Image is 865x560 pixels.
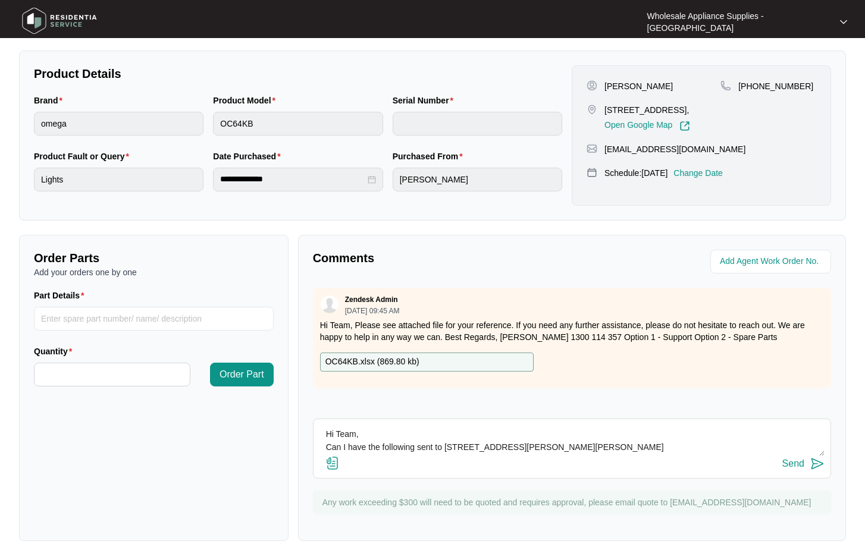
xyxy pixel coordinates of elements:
label: Brand [34,95,67,106]
p: [PERSON_NAME] [604,80,673,92]
label: Product Fault or Query [34,150,134,162]
img: Link-External [679,121,690,131]
input: Product Fault or Query [34,168,203,191]
img: user.svg [321,295,339,313]
input: Date Purchased [220,173,365,185]
p: Comments [313,250,564,266]
img: user-pin [587,80,597,91]
p: Schedule: [DATE] [604,167,667,179]
p: Hi Team, Please see attached file for your reference. If you need any further assistance, please ... [320,319,824,343]
label: Product Model [213,95,280,106]
p: OC64KB.xlsx ( 869.80 kb ) [325,355,419,369]
img: dropdown arrow [840,19,847,25]
input: Brand [34,112,203,136]
p: Order Parts [34,250,274,266]
p: Wholesale Appliance Supplies - [GEOGRAPHIC_DATA] [647,10,830,34]
p: [STREET_ADDRESS], [604,104,690,116]
input: Quantity [35,363,190,386]
label: Part Details [34,290,89,301]
img: send-icon.svg [810,457,825,471]
img: residentia service logo [18,3,101,39]
button: Order Part [210,363,274,386]
img: map-pin [587,104,597,115]
textarea: Hi Team, Can I have the following sent to [STREET_ADDRESS][PERSON_NAME][PERSON_NAME] [319,425,825,456]
p: Any work exceeding $300 will need to be quoted and requires approval, please email quote to [EMAI... [322,496,825,508]
label: Purchased From [393,150,468,162]
p: Add your orders one by one [34,266,274,278]
div: Send [782,458,804,469]
img: map-pin [720,80,731,91]
input: Add Agent Work Order No. [720,254,824,269]
input: Serial Number [393,112,562,136]
label: Serial Number [393,95,458,106]
button: Send [782,456,825,472]
input: Part Details [34,307,274,331]
input: Purchased From [393,168,562,191]
img: file-attachment-doc.svg [325,456,340,470]
p: [PHONE_NUMBER] [738,80,813,92]
p: [EMAIL_ADDRESS][DOMAIN_NAME] [604,143,745,155]
p: Zendesk Admin [345,295,398,304]
label: Date Purchased [213,150,285,162]
p: Product Details [34,65,562,82]
p: [DATE] 09:45 AM [345,307,400,314]
img: map-pin [587,143,597,154]
a: Open Google Map [604,121,690,131]
p: Change Date [673,167,723,179]
input: Product Model [213,112,383,136]
img: map-pin [587,167,597,178]
span: Order Part [220,367,264,382]
label: Quantity [34,345,77,357]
